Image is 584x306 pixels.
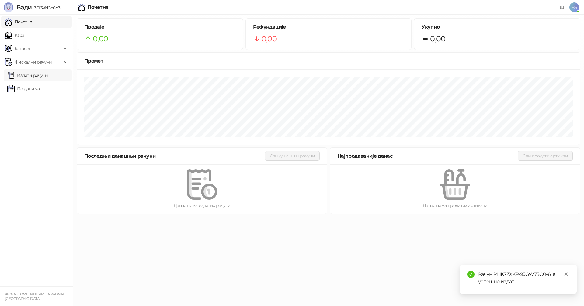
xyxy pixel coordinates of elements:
[15,43,31,55] span: Каталог
[5,16,32,28] a: Почетна
[265,151,320,161] button: Сви данашњи рачуни
[32,5,60,11] span: 3.11.3-fd0d8d3
[16,4,32,11] span: Бади
[7,83,40,95] a: По данима
[93,33,108,45] span: 0,00
[4,2,13,12] img: Logo
[518,151,573,161] button: Сви продати артикли
[88,5,109,10] div: Почетна
[564,272,568,276] span: close
[253,23,404,31] h5: Рефундације
[340,202,570,209] div: Данас нема продатих артикала
[84,57,573,65] div: Промет
[478,271,569,285] div: Рачун RHK7ZXKP-9JGW75O0-6 је успешно издат
[337,152,518,160] div: Најпродаваније данас
[563,271,569,277] a: Close
[15,56,52,68] span: Фискални рачуни
[87,202,317,209] div: Данас нема издатих рачуна
[84,152,265,160] div: Последњи данашњи рачуни
[569,2,579,12] span: BS
[7,69,48,81] a: Издати рачуни
[262,33,277,45] span: 0,00
[5,29,24,41] a: Каса
[422,23,573,31] h5: Укупно
[5,292,64,301] small: KICA AUTOMEHANICARSKA RADNJA [GEOGRAPHIC_DATA]
[557,2,567,12] a: Документација
[430,33,445,45] span: 0,00
[84,23,235,31] h5: Продаје
[467,271,474,278] span: check-circle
